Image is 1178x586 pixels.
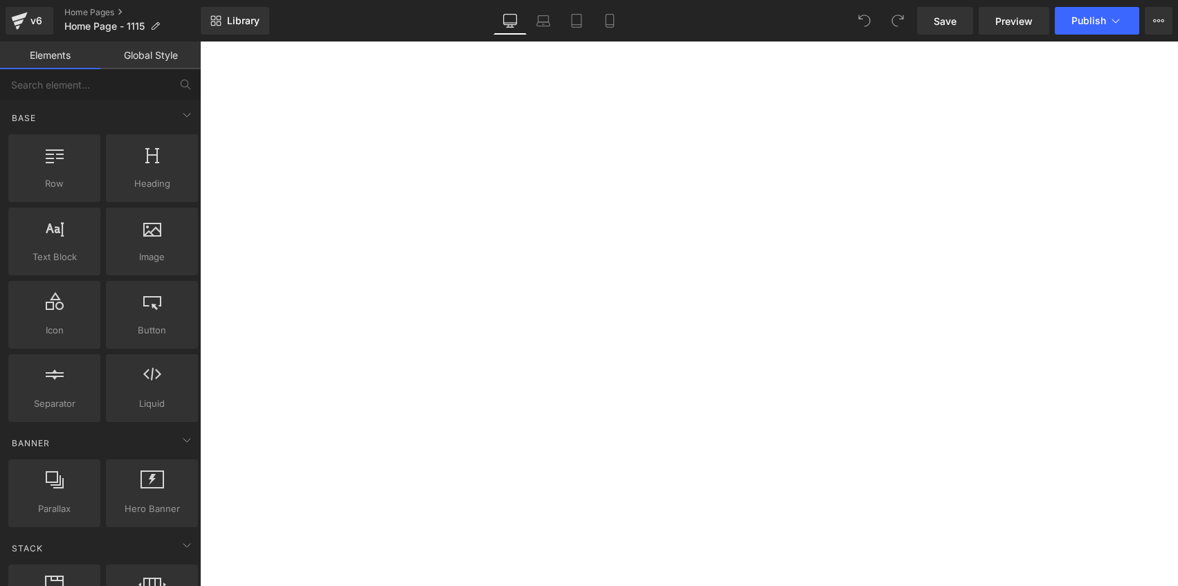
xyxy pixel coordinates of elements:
span: Hero Banner [110,502,194,516]
span: Stack [10,542,44,555]
a: Mobile [593,7,626,35]
span: Button [110,323,194,338]
span: Separator [12,396,96,411]
button: Publish [1055,7,1139,35]
span: Liquid [110,396,194,411]
span: Preview [995,14,1033,28]
a: Home Pages [64,7,201,18]
span: Home Page - 1115 [64,21,145,32]
span: Banner [10,437,51,450]
a: Desktop [493,7,527,35]
a: Preview [979,7,1049,35]
a: Laptop [527,7,560,35]
a: New Library [201,7,269,35]
span: Parallax [12,502,96,516]
button: Undo [851,7,878,35]
button: More [1145,7,1172,35]
span: Base [10,111,37,125]
span: Library [227,15,260,27]
a: Tablet [560,7,593,35]
span: Save [934,14,957,28]
span: Row [12,176,96,191]
span: Publish [1071,15,1106,26]
span: Text Block [12,250,96,264]
div: v6 [28,12,45,30]
span: Heading [110,176,194,191]
span: Icon [12,323,96,338]
button: Redo [884,7,912,35]
a: Global Style [100,42,201,69]
a: v6 [6,7,53,35]
span: Image [110,250,194,264]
